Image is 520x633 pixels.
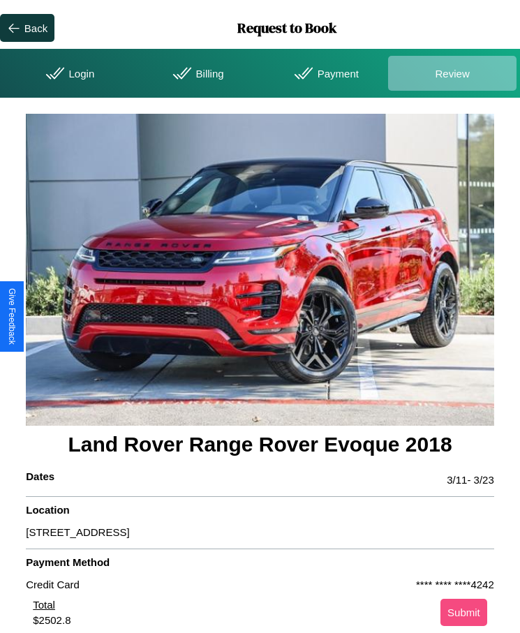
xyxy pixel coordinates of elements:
div: Total [33,599,70,614]
p: [STREET_ADDRESS] [26,523,494,542]
button: Submit [440,599,487,626]
h4: Payment Method [26,556,494,575]
h1: Request to Book [54,18,520,38]
div: Login [3,56,132,91]
h4: Location [26,504,494,523]
p: 3 / 11 - 3 / 23 [447,470,494,489]
div: Review [388,56,517,91]
div: Payment [260,56,389,91]
div: $ 2502.8 [33,614,70,626]
p: Credit Card [26,575,80,594]
div: Give Feedback [7,288,17,345]
img: car [26,114,494,426]
div: Billing [132,56,260,91]
h3: Land Rover Range Rover Evoque 2018 [26,426,494,463]
h4: Dates [26,470,54,489]
div: Back [24,22,47,34]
